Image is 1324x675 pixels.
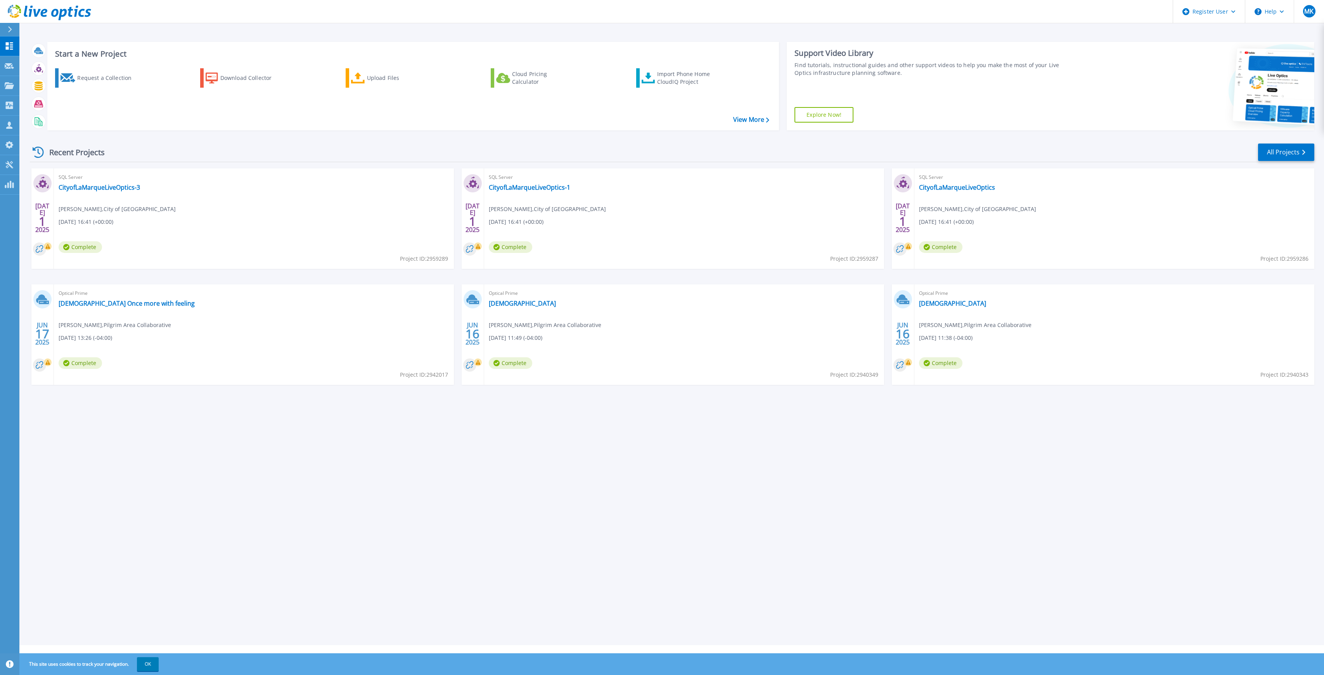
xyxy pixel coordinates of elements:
a: All Projects [1258,144,1314,161]
span: Complete [919,357,962,369]
a: Explore Now! [794,107,853,123]
span: [PERSON_NAME] , Pilgrim Area Collaborative [489,321,601,329]
span: Complete [489,241,532,253]
span: Complete [59,241,102,253]
div: Import Phone Home CloudIQ Project [657,70,718,86]
span: [PERSON_NAME] , Pilgrim Area Collaborative [919,321,1032,329]
a: [DEMOGRAPHIC_DATA] [489,299,556,307]
span: Optical Prime [489,289,879,298]
span: This site uses cookies to track your navigation. [21,657,159,671]
a: Cloud Pricing Calculator [491,68,577,88]
span: Project ID: 2959287 [830,254,878,263]
span: [PERSON_NAME] , City of [GEOGRAPHIC_DATA] [919,205,1036,213]
span: [PERSON_NAME] , Pilgrim Area Collaborative [59,321,171,329]
a: [DEMOGRAPHIC_DATA] [919,299,986,307]
span: [PERSON_NAME] , City of [GEOGRAPHIC_DATA] [59,205,176,213]
div: JUN 2025 [895,320,910,348]
span: Complete [919,241,962,253]
span: Project ID: 2940349 [830,370,878,379]
span: [DATE] 11:38 (-04:00) [919,334,973,342]
a: Request a Collection [55,68,142,88]
span: [DATE] 11:49 (-04:00) [489,334,542,342]
span: Complete [59,357,102,369]
span: [DATE] 16:41 (+00:00) [489,218,543,226]
div: Recent Projects [30,143,115,162]
span: 1 [899,218,906,225]
span: SQL Server [489,173,879,182]
h3: Start a New Project [55,50,769,58]
div: Cloud Pricing Calculator [512,70,574,86]
span: MK [1304,8,1314,14]
span: [DATE] 16:41 (+00:00) [59,218,113,226]
div: [DATE] 2025 [465,204,480,232]
span: 1 [39,218,46,225]
a: CityofLaMarqueLiveOptics-1 [489,183,570,191]
span: 17 [35,331,49,337]
span: Project ID: 2959286 [1260,254,1308,263]
span: [DATE] 16:41 (+00:00) [919,218,974,226]
span: Project ID: 2959289 [400,254,448,263]
span: 16 [466,331,479,337]
a: Upload Files [346,68,432,88]
a: View More [733,116,769,123]
span: SQL Server [919,173,1310,182]
div: Upload Files [367,70,429,86]
a: CityofLaMarqueLiveOptics [919,183,995,191]
span: [PERSON_NAME] , City of [GEOGRAPHIC_DATA] [489,205,606,213]
button: OK [137,657,159,671]
a: [DEMOGRAPHIC_DATA] Once more with feeling [59,299,195,307]
div: Request a Collection [77,70,139,86]
div: [DATE] 2025 [35,204,50,232]
span: Complete [489,357,532,369]
span: 1 [469,218,476,225]
span: Optical Prime [919,289,1310,298]
div: Download Collector [220,70,282,86]
div: [DATE] 2025 [895,204,910,232]
span: 16 [896,331,910,337]
div: Support Video Library [794,48,1070,58]
span: Optical Prime [59,289,449,298]
span: Project ID: 2940343 [1260,370,1308,379]
a: CityofLaMarqueLiveOptics-3 [59,183,140,191]
span: Project ID: 2942017 [400,370,448,379]
div: JUN 2025 [35,320,50,348]
a: Download Collector [200,68,287,88]
span: SQL Server [59,173,449,182]
div: JUN 2025 [465,320,480,348]
span: [DATE] 13:26 (-04:00) [59,334,112,342]
div: Find tutorials, instructional guides and other support videos to help you make the most of your L... [794,61,1070,77]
